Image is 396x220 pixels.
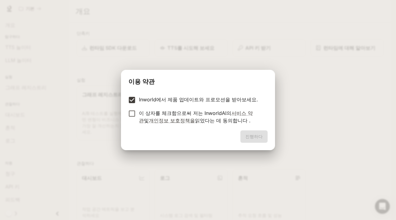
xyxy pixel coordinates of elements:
font: 및 [144,117,149,124]
font: 이용 약관 [128,78,155,85]
font: 이 상자를 체크함으로써 저는 InworldAI의 [139,110,231,116]
font: Inworld에서 제품 업데이트와 프로모션을 받아보세요. [139,96,258,103]
a: 서비스 약관 [139,110,253,124]
a: 개인정보 보호정책을 [149,117,195,124]
font: 읽었다는 데 동의합니다 . [195,117,251,124]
